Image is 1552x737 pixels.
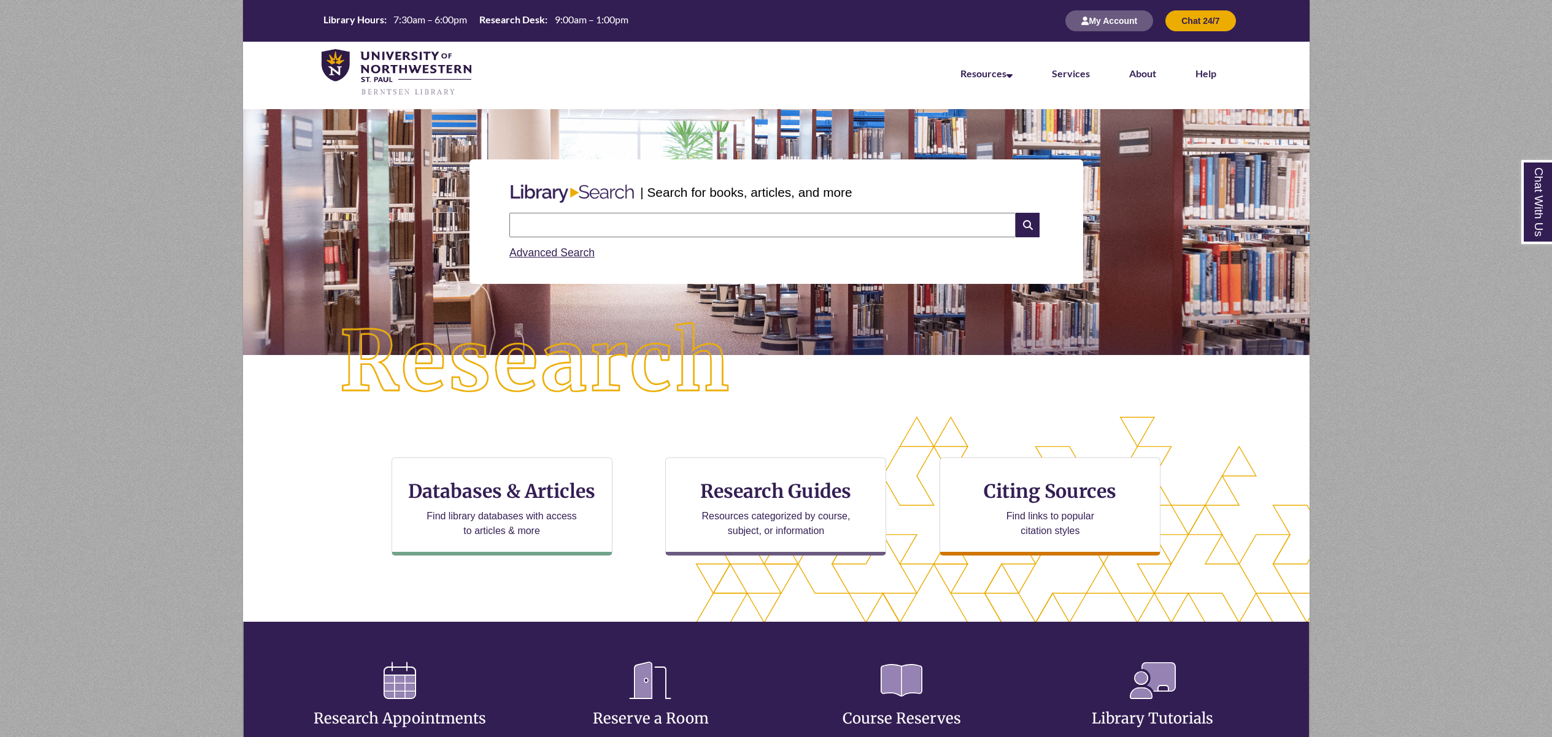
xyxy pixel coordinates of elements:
[322,49,472,97] img: UNWSP Library Logo
[402,479,602,503] h3: Databases & Articles
[319,13,633,28] table: Hours Today
[1165,10,1235,31] button: Chat 24/7
[960,67,1013,79] a: Resources
[1016,213,1039,237] i: Search
[665,457,886,556] a: Research Guides Resources categorized by course, subject, or information
[1052,67,1090,79] a: Services
[990,509,1110,538] p: Find links to popular citation styles
[314,679,486,728] a: Research Appointments
[1065,15,1153,26] a: My Account
[474,13,549,26] th: Research Desk:
[319,13,388,26] th: Library Hours:
[393,13,467,25] span: 7:30am – 6:00pm
[1195,67,1216,79] a: Help
[296,279,776,446] img: Research
[422,509,582,538] p: Find library databases with access to articles & more
[940,457,1160,556] a: Citing Sources Find links to popular citation styles
[843,679,961,728] a: Course Reserves
[593,679,709,728] a: Reserve a Room
[1165,15,1235,26] a: Chat 24/7
[976,479,1125,503] h3: Citing Sources
[1092,679,1213,728] a: Library Tutorials
[319,13,633,29] a: Hours Today
[696,509,856,538] p: Resources categorized by course, subject, or information
[504,180,640,208] img: Libary Search
[1065,10,1153,31] button: My Account
[392,457,612,556] a: Databases & Articles Find library databases with access to articles & more
[509,246,595,259] a: Advanced Search
[1129,67,1156,79] a: About
[555,13,628,25] span: 9:00am – 1:00pm
[676,479,876,503] h3: Research Guides
[640,183,852,202] p: | Search for books, articles, and more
